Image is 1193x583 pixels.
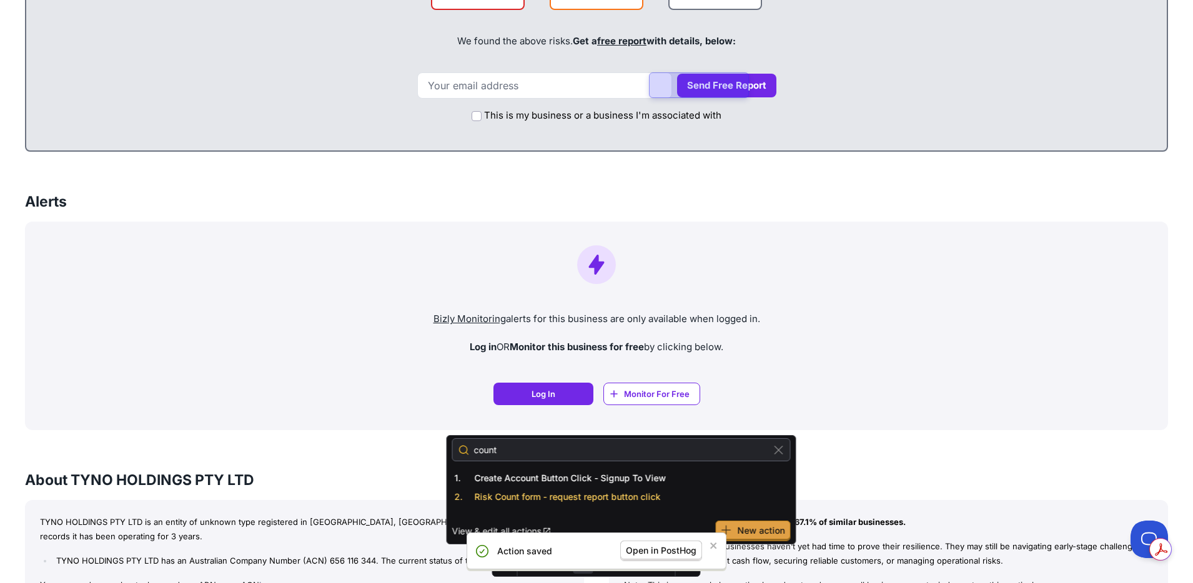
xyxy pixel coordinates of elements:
a: free report [597,35,646,47]
strong: Monitor this business for free [510,341,644,353]
p: alerts for this business are only available when logged in. [35,312,1158,326]
div: We found the above risks. [39,20,1154,62]
h3: Did You Know [609,470,1168,490]
p: This matters as younger businesses haven’t yet had time to prove their resilience. They may still... [624,539,1153,568]
span: Get a with details, below: [573,35,736,47]
h3: Alerts [25,192,67,212]
p: OR by clicking below. [35,340,1158,355]
h3: About TYNO HOLDINGS PTY LTD [25,470,584,490]
span: Monitor For Free [624,388,690,400]
p: TYNO HOLDINGS PTY LTD is younger than 67.1% of similar businesses. [624,515,1153,529]
p: TYNO HOLDINGS PTY LTD is an entity of unknown type registered in [GEOGRAPHIC_DATA], [GEOGRAPHIC_D... [40,515,569,544]
span: Log In [532,388,555,400]
input: Your email address [417,72,672,99]
a: Bizly Monitoring [433,313,506,325]
strong: Log in [470,341,497,353]
a: Log In [493,383,593,405]
iframe: Toggle Customer Support [1131,521,1168,558]
label: This is my business or a business I'm associated with [484,109,721,123]
li: TYNO HOLDINGS PTY LTD has an Australian Company Number (ACN) 656 116 344. The current status of t... [53,554,569,568]
a: Monitor For Free [603,383,700,405]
